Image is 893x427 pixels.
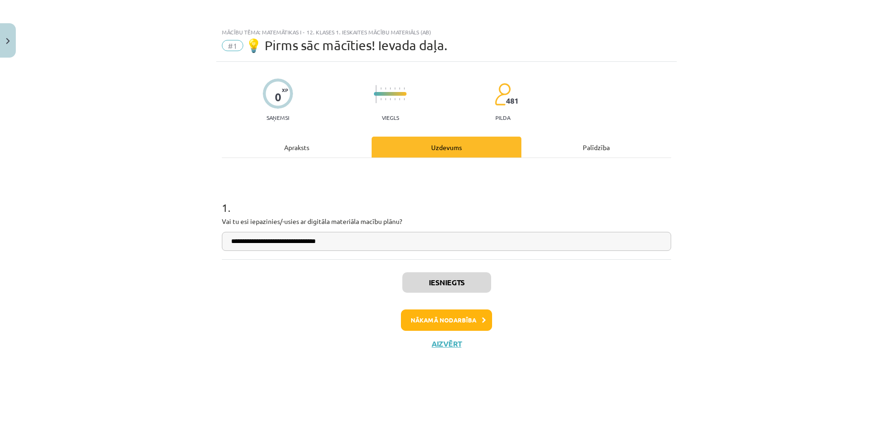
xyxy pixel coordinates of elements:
[399,87,400,90] img: icon-short-line-57e1e144782c952c97e751825c79c345078a6d821885a25fce030b3d8c18986b.svg
[263,114,293,121] p: Saņemsi
[222,217,671,226] p: Vai tu esi iepazinies/-usies ar digitāla materiāla macību plānu?
[394,87,395,90] img: icon-short-line-57e1e144782c952c97e751825c79c345078a6d821885a25fce030b3d8c18986b.svg
[222,185,671,214] h1: 1 .
[494,83,511,106] img: students-c634bb4e5e11cddfef0936a35e636f08e4e9abd3cc4e673bd6f9a4125e45ecb1.svg
[222,29,671,35] div: Mācību tēma: Matemātikas i - 12. klases 1. ieskaites mācību materiāls (ab)
[399,98,400,100] img: icon-short-line-57e1e144782c952c97e751825c79c345078a6d821885a25fce030b3d8c18986b.svg
[402,272,491,293] button: Iesniegts
[382,114,399,121] p: Viegls
[275,91,281,104] div: 0
[380,87,381,90] img: icon-short-line-57e1e144782c952c97e751825c79c345078a6d821885a25fce030b3d8c18986b.svg
[246,38,447,53] span: 💡 Pirms sāc mācīties! Ievada daļa.
[376,85,377,103] img: icon-long-line-d9ea69661e0d244f92f715978eff75569469978d946b2353a9bb055b3ed8787d.svg
[394,98,395,100] img: icon-short-line-57e1e144782c952c97e751825c79c345078a6d821885a25fce030b3d8c18986b.svg
[222,40,243,51] span: #1
[521,137,671,158] div: Palīdzība
[6,38,10,44] img: icon-close-lesson-0947bae3869378f0d4975bcd49f059093ad1ed9edebbc8119c70593378902aed.svg
[506,97,519,105] span: 481
[380,98,381,100] img: icon-short-line-57e1e144782c952c97e751825c79c345078a6d821885a25fce030b3d8c18986b.svg
[385,87,386,90] img: icon-short-line-57e1e144782c952c97e751825c79c345078a6d821885a25fce030b3d8c18986b.svg
[429,339,464,348] button: Aizvērt
[385,98,386,100] img: icon-short-line-57e1e144782c952c97e751825c79c345078a6d821885a25fce030b3d8c18986b.svg
[404,87,405,90] img: icon-short-line-57e1e144782c952c97e751825c79c345078a6d821885a25fce030b3d8c18986b.svg
[222,137,372,158] div: Apraksts
[372,137,521,158] div: Uzdevums
[401,309,492,331] button: Nākamā nodarbība
[404,98,405,100] img: icon-short-line-57e1e144782c952c97e751825c79c345078a6d821885a25fce030b3d8c18986b.svg
[495,114,510,121] p: pilda
[282,87,288,92] span: XP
